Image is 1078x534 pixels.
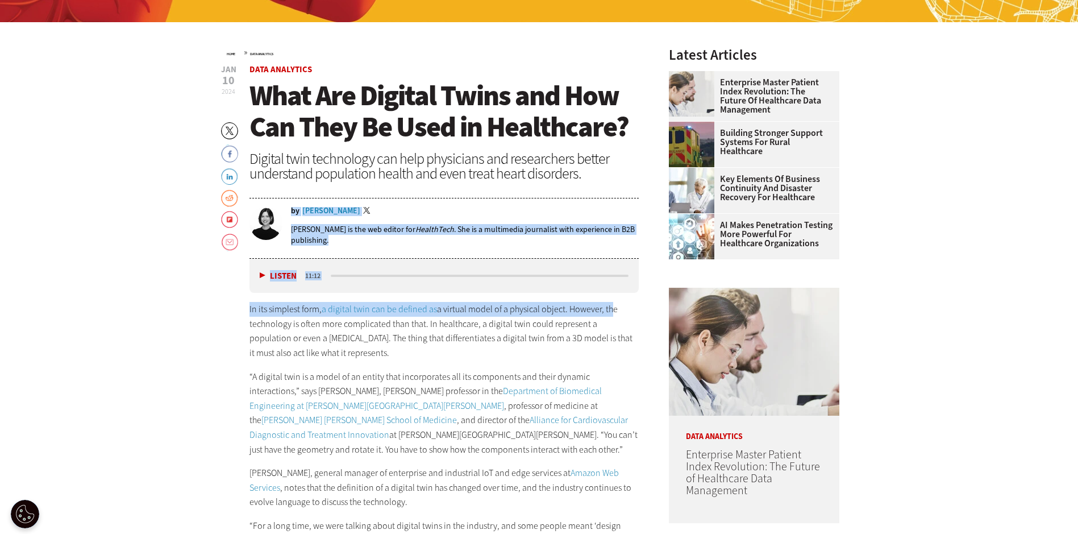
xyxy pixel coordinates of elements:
[415,224,454,235] em: HealthTech
[249,414,628,441] a: Alliance for Cardiovascular Diagnostic and Treatment Innovation
[11,500,39,528] button: Open Preferences
[249,151,639,181] div: Digital twin technology can help physicians and researchers better understand population health a...
[363,207,373,216] a: Twitter
[686,447,820,498] a: Enterprise Master Patient Index Revolution: The Future of Healthcare Data Management
[227,48,639,57] div: »
[669,416,839,441] p: Data Analytics
[249,207,282,240] img: Jordan Scott
[249,64,312,75] a: Data Analytics
[249,466,639,510] p: [PERSON_NAME], general manager of enterprise and industrial IoT and edge services at , notes that...
[303,271,329,281] div: duration
[250,52,273,56] a: Data Analytics
[669,122,714,167] img: ambulance driving down country road at sunset
[11,500,39,528] div: Cookie Settings
[669,129,833,156] a: Building Stronger Support Systems for Rural Healthcare
[669,122,720,131] a: ambulance driving down country road at sunset
[669,288,839,416] img: medical researchers look at data on desktop monitor
[302,207,360,215] a: [PERSON_NAME]
[669,168,720,177] a: incident response team discusses around a table
[322,303,437,315] a: a digital twin can be defined as
[669,78,833,114] a: Enterprise Master Patient Index Revolution: The Future of Healthcare Data Management
[291,224,639,246] p: [PERSON_NAME] is the web editor for . She is a multimedia journalist with experience in B2B publi...
[669,71,720,80] a: medical researchers look at data on desktop monitor
[261,414,457,426] a: [PERSON_NAME] [PERSON_NAME] School of Medicine
[227,52,235,56] a: Home
[669,221,833,248] a: AI Makes Penetration Testing More Powerful for Healthcare Organizations
[249,370,639,457] p: “A digital twin is a model of an entity that incorporates all its components and their dynamic in...
[221,75,236,86] span: 10
[222,87,235,96] span: 2024
[669,214,720,223] a: Healthcare and hacking concept
[669,71,714,117] img: medical researchers look at data on desktop monitor
[260,272,297,280] button: Listen
[249,77,629,146] span: What Are Digital Twins and How Can They Be Used in Healthcare?
[291,207,299,215] span: by
[669,168,714,213] img: incident response team discusses around a table
[669,175,833,202] a: Key Elements of Business Continuity and Disaster Recovery for Healthcare
[249,259,639,293] div: media player
[669,214,714,259] img: Healthcare and hacking concept
[249,302,639,360] p: In its simplest form, a virtual model of a physical object. However, the technology is often more...
[221,65,236,74] span: Jan
[249,385,602,412] a: Department of Biomedical Engineering at [PERSON_NAME][GEOGRAPHIC_DATA][PERSON_NAME]
[669,48,839,62] h3: Latest Articles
